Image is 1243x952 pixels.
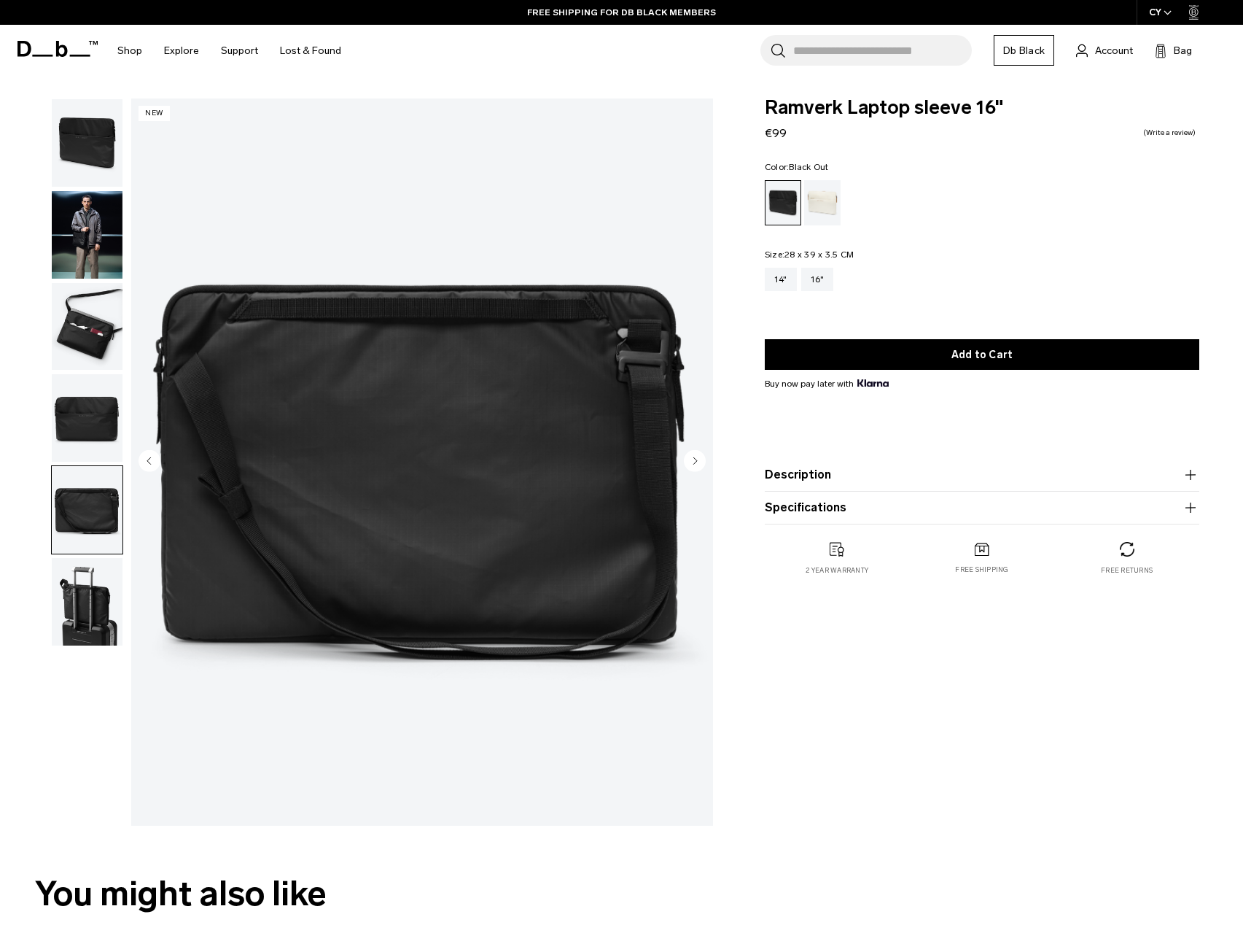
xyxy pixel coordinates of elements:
[765,163,829,171] legend: Color:
[117,25,142,77] a: Shop
[52,466,122,554] img: Ramverk Laptop sleeve 16" Black Out
[765,250,854,259] legend: Size:
[801,268,834,291] a: 16"
[1143,129,1196,136] a: Write a review
[765,466,1199,484] button: Description
[765,180,801,225] a: Black Out
[1174,43,1192,58] span: Bag
[765,98,1199,117] span: Ramverk Laptop sleeve 16"
[994,35,1054,66] a: Db Black
[221,25,258,77] a: Support
[804,180,841,225] a: Oatmilk
[955,565,1008,575] p: Free shipping
[52,191,122,279] img: Ramverk Laptop sleeve 16" Black Out
[1155,42,1192,59] button: Bag
[51,282,123,371] button: Ramverk Laptop sleeve 16" Black Out
[51,557,123,646] button: Ramverk Laptop sleeve 16" Black Out
[52,374,122,462] img: Ramverk Laptop sleeve 16" Black Out
[52,99,122,187] img: Ramverk Laptop sleeve 16" Black Out
[765,126,787,140] span: €99
[784,249,854,260] span: 28 x 39 x 3.5 CM
[139,106,170,121] p: New
[789,162,828,172] span: Black Out
[1101,565,1153,576] p: Free returns
[51,98,123,187] button: Ramverk Laptop sleeve 16" Black Out
[765,339,1199,370] button: Add to Cart
[765,499,1199,516] button: Specifications
[806,565,868,576] p: 2 year warranty
[1076,42,1133,59] a: Account
[51,465,123,554] button: Ramverk Laptop sleeve 16" Black Out
[280,25,341,77] a: Lost & Found
[164,25,199,77] a: Explore
[1095,43,1133,58] span: Account
[765,377,889,390] span: Buy now pay later with
[35,868,1208,920] h2: You might also like
[106,25,352,77] nav: Main Navigation
[857,379,889,387] img: {"height" => 20, "alt" => "Klarna"}
[52,283,122,371] img: Ramverk Laptop sleeve 16" Black Out
[131,98,713,826] li: 5 / 6
[52,558,122,646] img: Ramverk Laptop sleeve 16" Black Out
[51,374,123,463] button: Ramverk Laptop sleeve 16" Black Out
[527,6,716,19] a: FREE SHIPPING FOR DB BLACK MEMBERS
[765,268,797,291] a: 14"
[131,98,713,826] img: Ramverk Laptop sleeve 16" Black Out
[51,190,123,279] button: Ramverk Laptop sleeve 16" Black Out
[139,449,160,474] button: Previous slide
[684,449,706,474] button: Next slide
